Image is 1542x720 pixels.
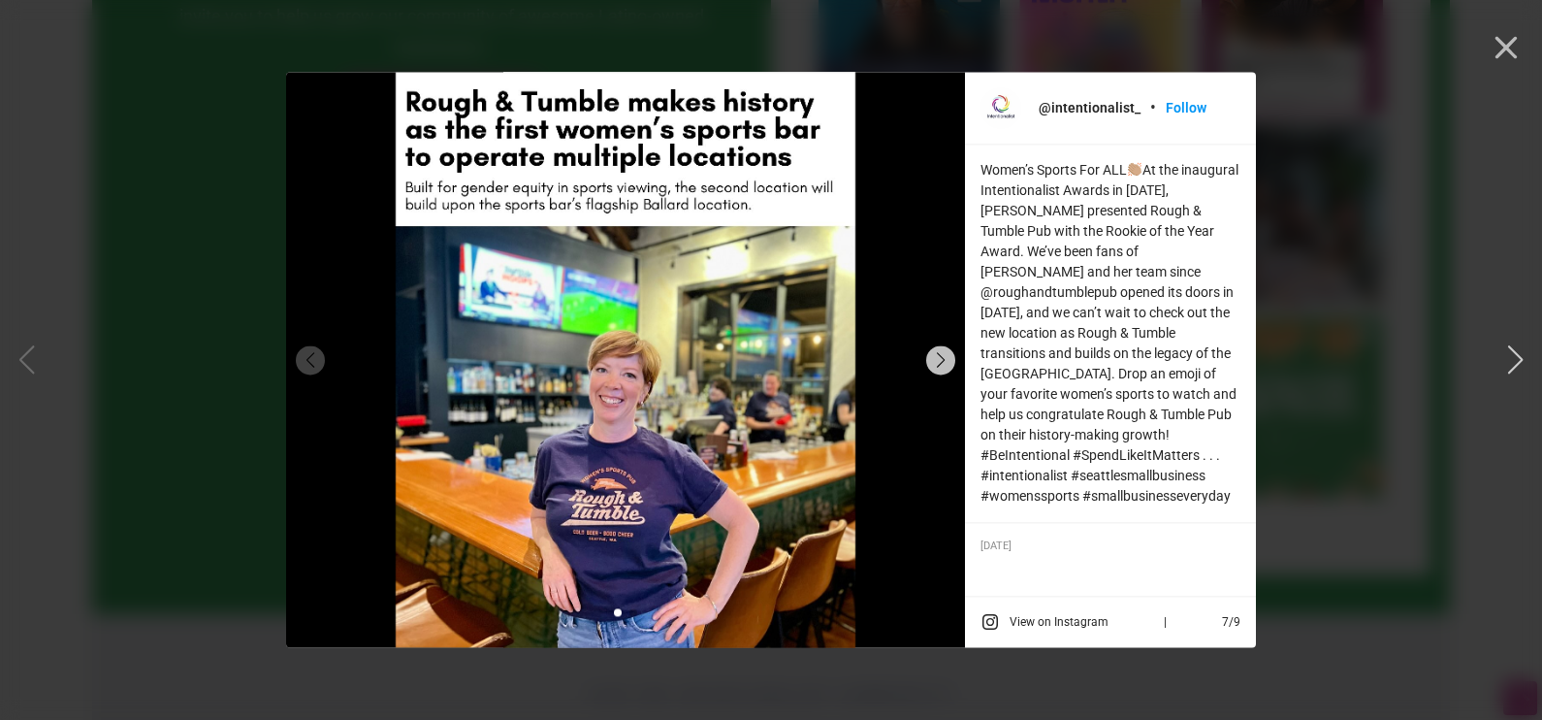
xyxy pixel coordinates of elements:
[965,145,1256,523] div: Women’s Sports For ALL At the inaugural Intentionalist Awards in [DATE], [PERSON_NAME] presented ...
[1166,100,1206,115] a: Follow
[1039,100,1140,115] a: @intentionalist_
[980,613,1108,633] a: View on Instagram
[1154,613,1176,633] span: |
[629,608,637,616] span: Go to slide 2
[1145,90,1161,125] div: •
[1128,163,1141,177] img: 👏🏽
[965,523,1256,597] div: [DATE]
[614,608,622,616] span: Go to slide 1
[1222,613,1240,633] div: 7/9
[396,72,856,648] img: Women’s Sports For ALL 👏🏽 At the inaugural Intentionalist Awards in 2023, Doug Baldwin Jr. presen...
[980,87,1021,128] img: @intentionalist_
[1485,24,1527,67] button: Close (Esc)
[926,345,955,375] div: Next slide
